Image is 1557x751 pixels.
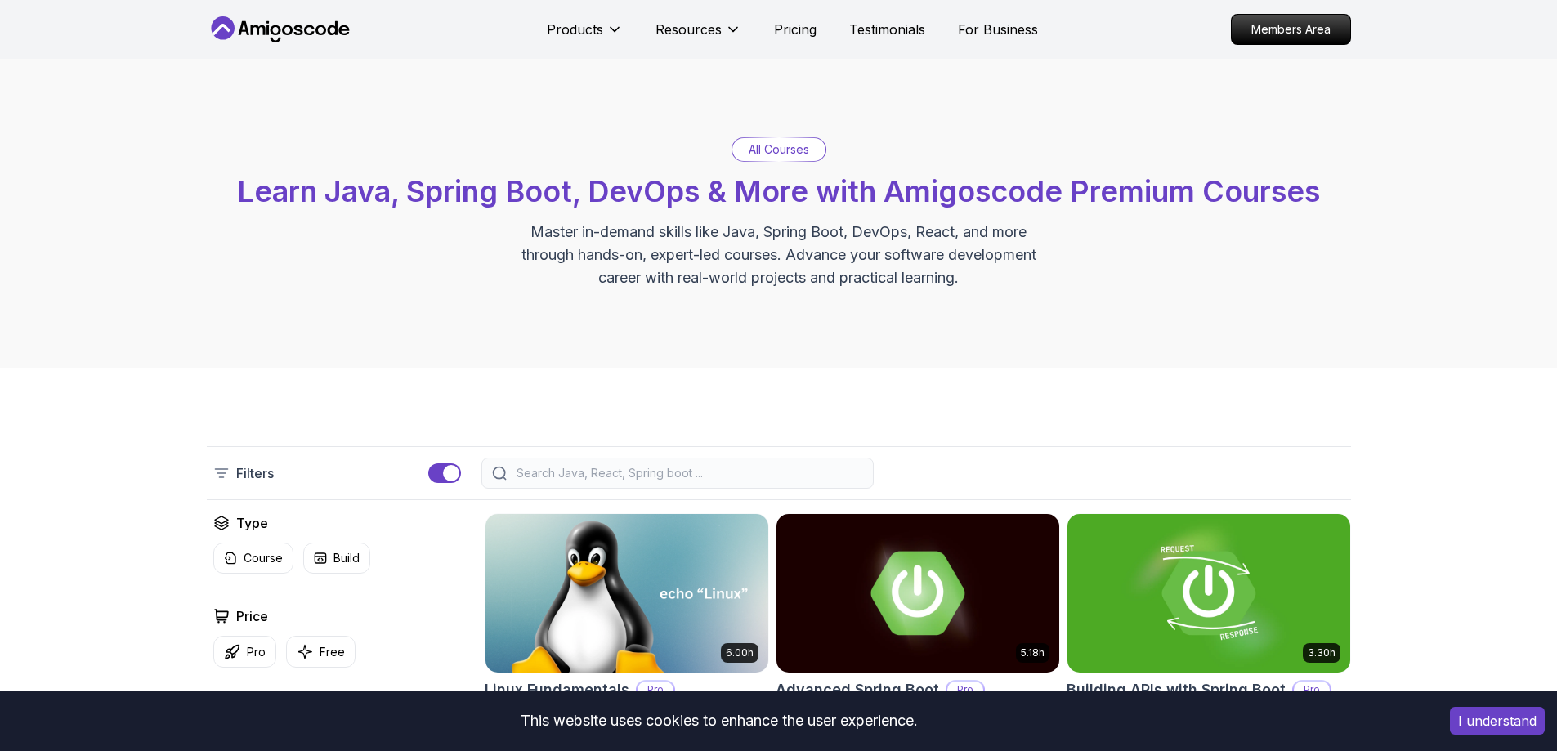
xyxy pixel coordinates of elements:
[485,513,769,739] a: Linux Fundamentals card6.00hLinux FundamentalsProLearn the fundamentals of Linux and how to use t...
[485,678,629,701] h2: Linux Fundamentals
[333,550,360,566] p: Build
[1231,14,1351,45] a: Members Area
[947,682,983,698] p: Pro
[655,20,741,52] button: Resources
[12,703,1425,739] div: This website uses cookies to enhance the user experience.
[547,20,623,52] button: Products
[638,682,673,698] p: Pro
[244,550,283,566] p: Course
[236,513,268,533] h2: Type
[776,678,939,701] h2: Advanced Spring Boot
[1308,646,1336,659] p: 3.30h
[236,463,274,483] p: Filters
[1067,678,1286,701] h2: Building APIs with Spring Boot
[849,20,925,39] a: Testimonials
[303,543,370,574] button: Build
[1067,514,1350,673] img: Building APIs with Spring Boot card
[655,20,722,39] p: Resources
[236,606,268,626] h2: Price
[237,173,1320,209] span: Learn Java, Spring Boot, DevOps & More with Amigoscode Premium Courses
[213,543,293,574] button: Course
[286,636,356,668] button: Free
[1294,682,1330,698] p: Pro
[749,141,809,158] p: All Courses
[547,20,603,39] p: Products
[726,646,754,659] p: 6.00h
[485,514,768,673] img: Linux Fundamentals card
[504,221,1054,289] p: Master in-demand skills like Java, Spring Boot, DevOps, React, and more through hands-on, expert-...
[1021,646,1045,659] p: 5.18h
[774,20,817,39] a: Pricing
[776,514,1059,673] img: Advanced Spring Boot card
[513,465,863,481] input: Search Java, React, Spring boot ...
[213,636,276,668] button: Pro
[1232,15,1350,44] p: Members Area
[958,20,1038,39] a: For Business
[320,644,345,660] p: Free
[247,644,266,660] p: Pro
[1450,707,1545,735] button: Accept cookies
